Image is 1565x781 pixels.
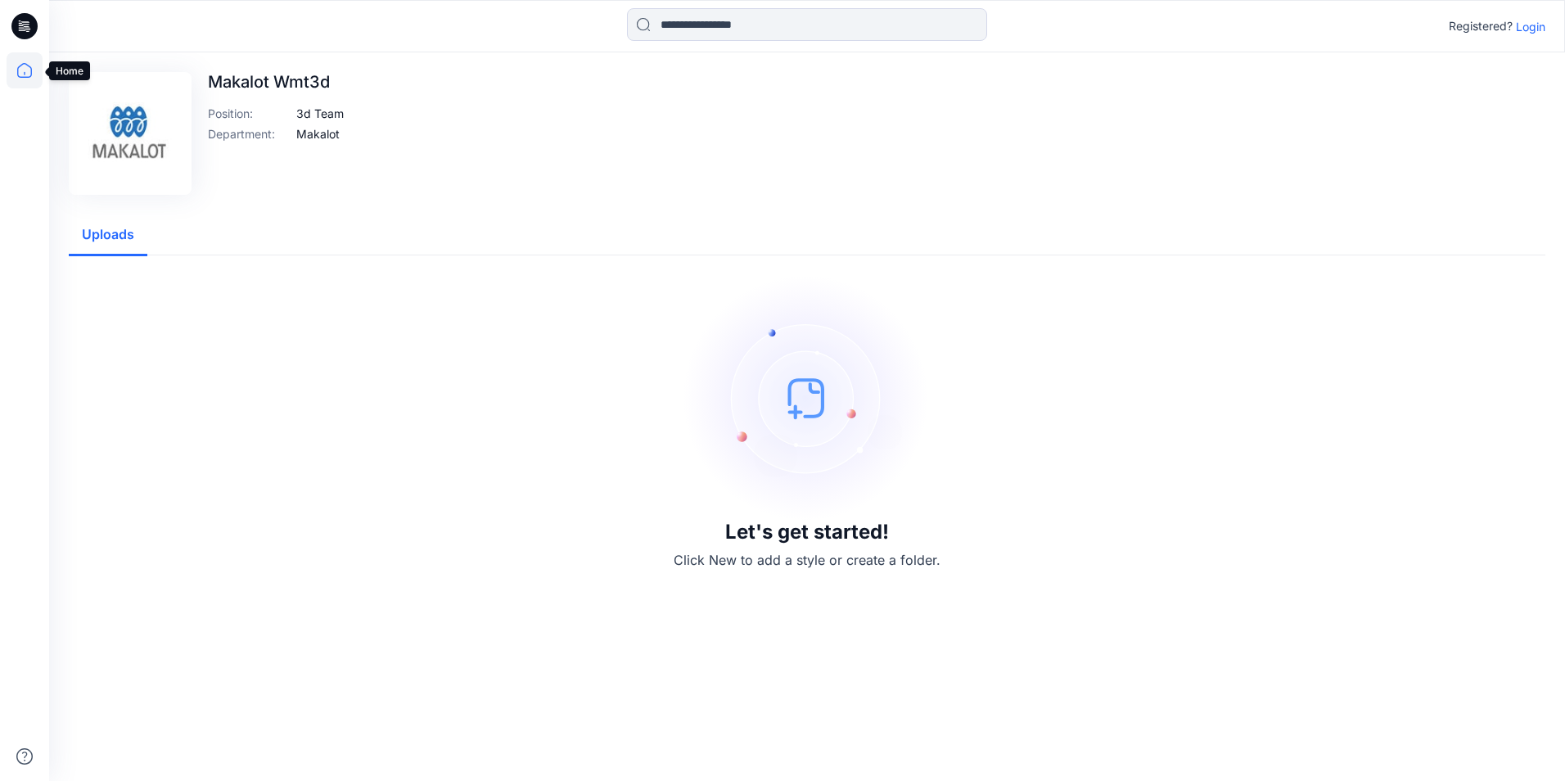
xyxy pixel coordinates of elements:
[69,214,147,256] button: Uploads
[1449,16,1513,36] p: Registered?
[674,550,940,570] p: Click New to add a style or create a folder.
[1516,18,1545,35] p: Login
[208,125,290,142] p: Department :
[296,125,340,142] p: Makalot
[72,75,188,192] img: Makalot Wmt3d
[208,72,344,92] p: Makalot Wmt3d
[296,105,344,122] p: 3d Team
[725,521,889,544] h3: Let's get started!
[208,105,290,122] p: Position :
[684,275,930,521] img: empty-state-image.svg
